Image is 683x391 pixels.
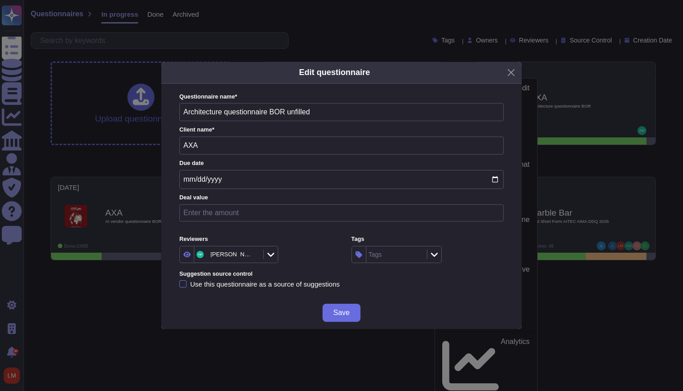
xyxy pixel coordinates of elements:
label: Due date [179,160,504,166]
button: Save [323,304,360,322]
div: Tags [369,251,382,258]
div: Use this questionnaire as a source of suggestions [190,281,340,287]
span: Save [333,309,350,316]
h5: Edit questionnaire [299,66,370,79]
img: user [196,251,204,258]
label: Reviewers [179,236,332,242]
input: Enter company name of the client [179,137,504,155]
label: Client name [179,127,504,133]
button: Close [504,66,518,80]
label: Tags [351,236,504,242]
label: Suggestion source control [179,271,504,277]
input: Enter the amount [179,204,504,221]
label: Questionnaire name [179,94,504,100]
label: Deal value [179,195,504,201]
div: [PERSON_NAME] [211,251,252,257]
input: Enter questionnaire name [179,103,504,121]
input: Due date [179,170,504,189]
